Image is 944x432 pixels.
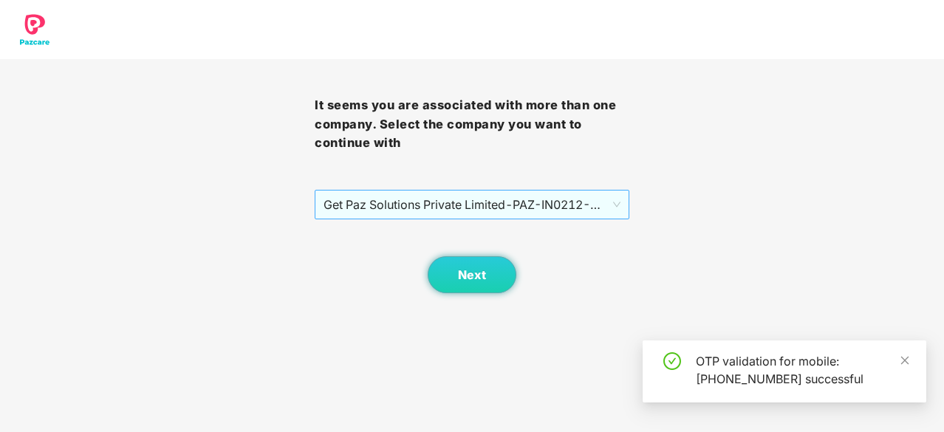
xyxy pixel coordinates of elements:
[663,352,681,370] span: check-circle
[324,191,620,219] span: Get Paz Solutions Private Limited - PAZ-IN0212 - EMPLOYEE
[458,268,486,282] span: Next
[315,96,629,153] h3: It seems you are associated with more than one company. Select the company you want to continue with
[900,355,910,366] span: close
[696,352,909,388] div: OTP validation for mobile: [PHONE_NUMBER] successful
[428,256,516,293] button: Next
